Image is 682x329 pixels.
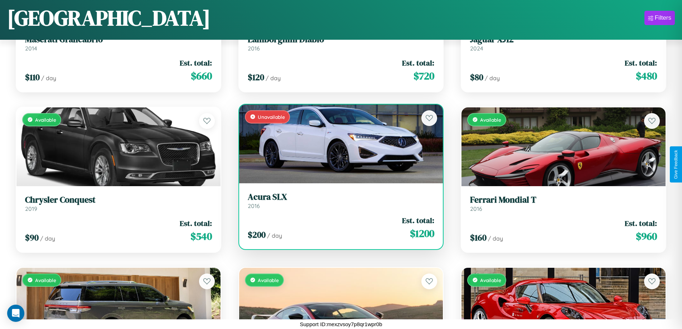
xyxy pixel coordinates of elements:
[41,74,56,82] span: / day
[190,229,212,243] span: $ 540
[625,218,657,228] span: Est. total:
[40,235,55,242] span: / day
[248,192,435,202] h3: Acura SLX
[485,74,500,82] span: / day
[258,277,279,283] span: Available
[470,232,487,243] span: $ 160
[7,3,211,33] h1: [GEOGRAPHIC_DATA]
[470,195,657,205] h3: Ferrari Mondial T
[636,69,657,83] span: $ 480
[410,226,434,241] span: $ 1200
[35,277,56,283] span: Available
[402,58,434,68] span: Est. total:
[655,14,671,21] div: Filters
[402,215,434,226] span: Est. total:
[35,117,56,123] span: Available
[25,195,212,212] a: Chrysler Conquest2019
[25,34,212,52] a: Maserati Grancabrio2014
[248,192,435,209] a: Acura SLX2016
[25,45,37,52] span: 2014
[248,202,260,209] span: 2016
[248,34,435,45] h3: Lamborghini Diablo
[258,114,285,120] span: Unavailable
[625,58,657,68] span: Est. total:
[25,71,40,83] span: $ 110
[267,232,282,239] span: / day
[673,150,678,179] div: Give Feedback
[470,205,482,212] span: 2016
[480,277,501,283] span: Available
[248,34,435,52] a: Lamborghini Diablo2016
[488,235,503,242] span: / day
[636,229,657,243] span: $ 960
[180,218,212,228] span: Est. total:
[300,319,382,329] p: Support ID: mexzvsoy7p8qr1wpr0b
[470,71,483,83] span: $ 80
[248,229,266,241] span: $ 200
[470,34,657,52] a: Jaguar XJ122024
[413,69,434,83] span: $ 720
[266,74,281,82] span: / day
[470,34,657,45] h3: Jaguar XJ12
[7,305,24,322] div: Open Intercom Messenger
[25,34,212,45] h3: Maserati Grancabrio
[25,195,212,205] h3: Chrysler Conquest
[470,45,483,52] span: 2024
[470,195,657,212] a: Ferrari Mondial T2016
[191,69,212,83] span: $ 660
[248,71,264,83] span: $ 120
[180,58,212,68] span: Est. total:
[480,117,501,123] span: Available
[25,205,37,212] span: 2019
[644,11,675,25] button: Filters
[248,45,260,52] span: 2016
[25,232,39,243] span: $ 90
